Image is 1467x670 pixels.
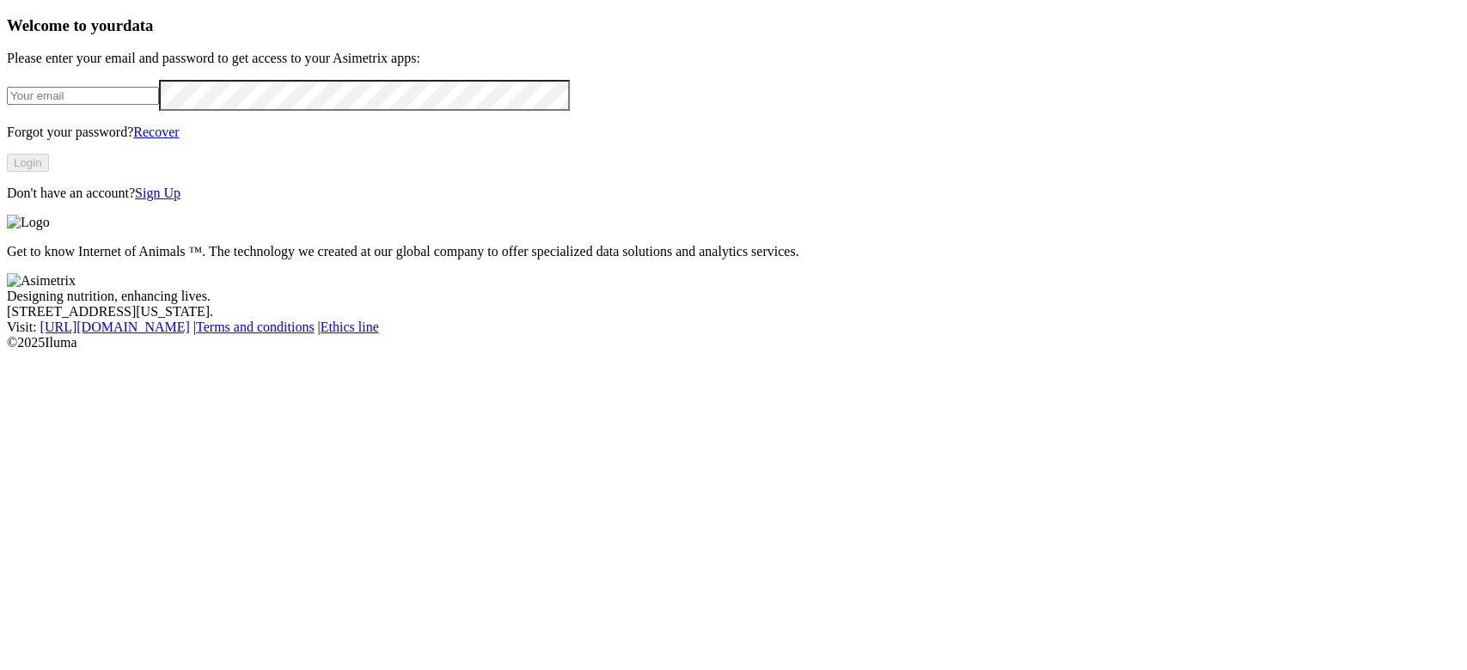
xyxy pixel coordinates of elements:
[7,16,1460,35] h3: Welcome to your
[40,320,190,334] a: [URL][DOMAIN_NAME]
[7,125,1460,140] p: Forgot your password?
[7,335,1460,350] div: © 2025 Iluma
[135,186,180,200] a: Sign Up
[7,273,76,289] img: Asimetrix
[7,244,1460,259] p: Get to know Internet of Animals ™. The technology we created at our global company to offer speci...
[321,320,379,334] a: Ethics line
[196,320,315,334] a: Terms and conditions
[7,289,1460,304] div: Designing nutrition, enhancing lives.
[123,16,153,34] span: data
[7,320,1460,335] div: Visit : | |
[7,186,1460,201] p: Don't have an account?
[7,154,49,172] button: Login
[7,51,1460,66] p: Please enter your email and password to get access to your Asimetrix apps:
[7,87,159,105] input: Your email
[7,215,50,230] img: Logo
[133,125,179,139] a: Recover
[7,304,1460,320] div: [STREET_ADDRESS][US_STATE].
